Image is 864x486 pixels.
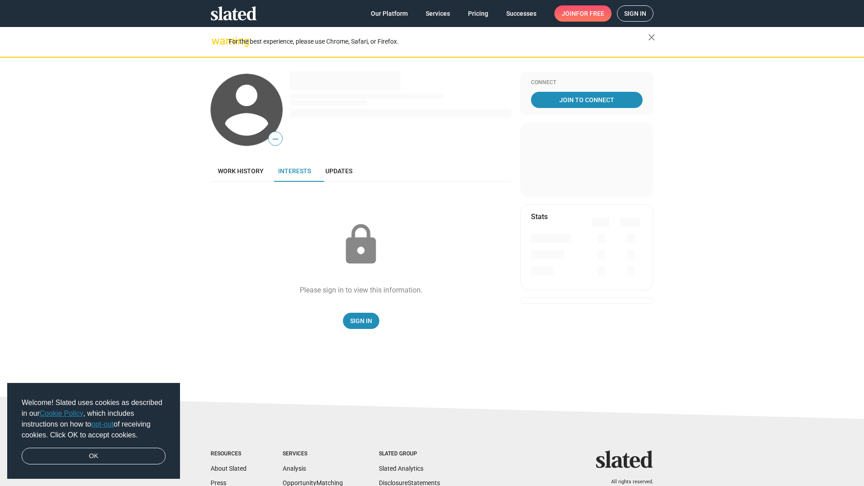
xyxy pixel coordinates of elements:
a: dismiss cookie message [22,448,166,465]
a: Successes [499,5,544,22]
a: Pricing [461,5,495,22]
div: Please sign in to view this information. [300,285,423,295]
div: Resources [211,450,247,458]
a: Services [418,5,457,22]
span: for free [576,5,604,22]
span: Welcome! Slated uses cookies as described in our , which includes instructions on how to of recei... [22,397,166,441]
span: Successes [506,5,536,22]
a: Our Platform [364,5,415,22]
a: opt-out [91,420,114,428]
a: Slated Analytics [379,465,423,472]
mat-icon: warning [211,36,222,46]
div: For the best experience, please use Chrome, Safari, or Firefox. [229,36,648,48]
span: Updates [325,167,352,175]
a: Work history [211,160,271,182]
a: Analysis [283,465,306,472]
a: Join To Connect [531,92,643,108]
a: Updates [318,160,360,182]
a: Joinfor free [554,5,612,22]
span: Work history [218,167,264,175]
a: Sign In [343,313,379,329]
a: Interests [271,160,318,182]
div: Connect [531,79,643,86]
span: Join [562,5,604,22]
div: Services [283,450,343,458]
span: Sign In [350,313,372,329]
mat-icon: lock [338,222,383,267]
a: Cookie Policy [40,409,83,417]
span: — [269,133,282,145]
span: Join To Connect [533,92,641,108]
span: Services [426,5,450,22]
mat-icon: close [646,32,657,43]
div: cookieconsent [7,383,180,479]
a: Sign in [617,5,653,22]
mat-card-title: Stats [531,212,548,221]
span: Interests [278,167,311,175]
span: Pricing [468,5,488,22]
div: Slated Group [379,450,440,458]
a: About Slated [211,465,247,472]
span: Our Platform [371,5,408,22]
span: Sign in [624,6,646,21]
